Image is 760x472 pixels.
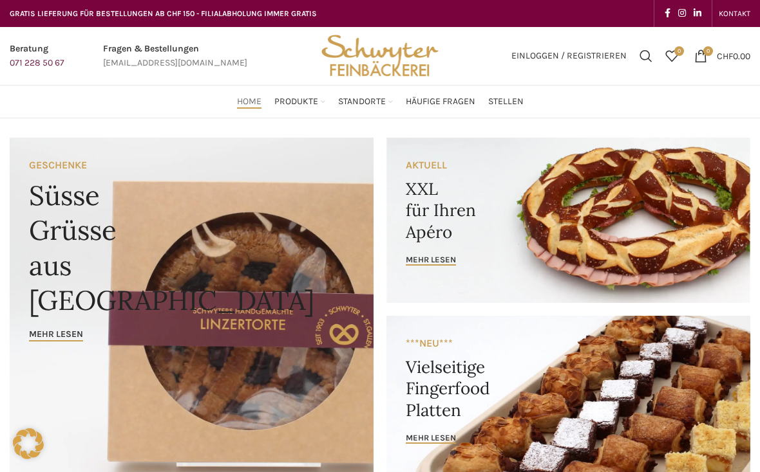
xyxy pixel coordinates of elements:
[661,5,674,23] a: Facebook social link
[674,5,690,23] a: Instagram social link
[317,27,443,85] img: Bäckerei Schwyter
[659,43,685,69] div: Meine Wunschliste
[690,5,705,23] a: Linkedin social link
[712,1,757,26] div: Secondary navigation
[386,138,750,303] a: Banner link
[719,9,750,18] span: KONTAKT
[274,89,325,114] a: Produkte
[633,43,659,69] a: Suchen
[488,89,524,114] a: Stellen
[274,96,318,108] span: Produkte
[488,96,524,108] span: Stellen
[511,51,627,60] span: Einloggen / Registrieren
[237,96,261,108] span: Home
[10,9,317,18] span: GRATIS LIEFERUNG FÜR BESTELLUNGEN AB CHF 150 - FILIALABHOLUNG IMMER GRATIS
[674,46,684,56] span: 0
[237,89,261,114] a: Home
[338,89,393,114] a: Standorte
[10,42,64,71] a: Infobox link
[406,96,475,108] span: Häufige Fragen
[338,96,386,108] span: Standorte
[505,43,633,69] a: Einloggen / Registrieren
[3,89,757,114] div: Main navigation
[406,89,475,114] a: Häufige Fragen
[103,42,247,71] a: Infobox link
[717,50,750,61] bdi: 0.00
[719,1,750,26] a: KONTAKT
[317,50,443,60] a: Site logo
[703,46,713,56] span: 0
[717,50,733,61] span: CHF
[688,43,757,69] a: 0 CHF0.00
[659,43,685,69] a: 0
